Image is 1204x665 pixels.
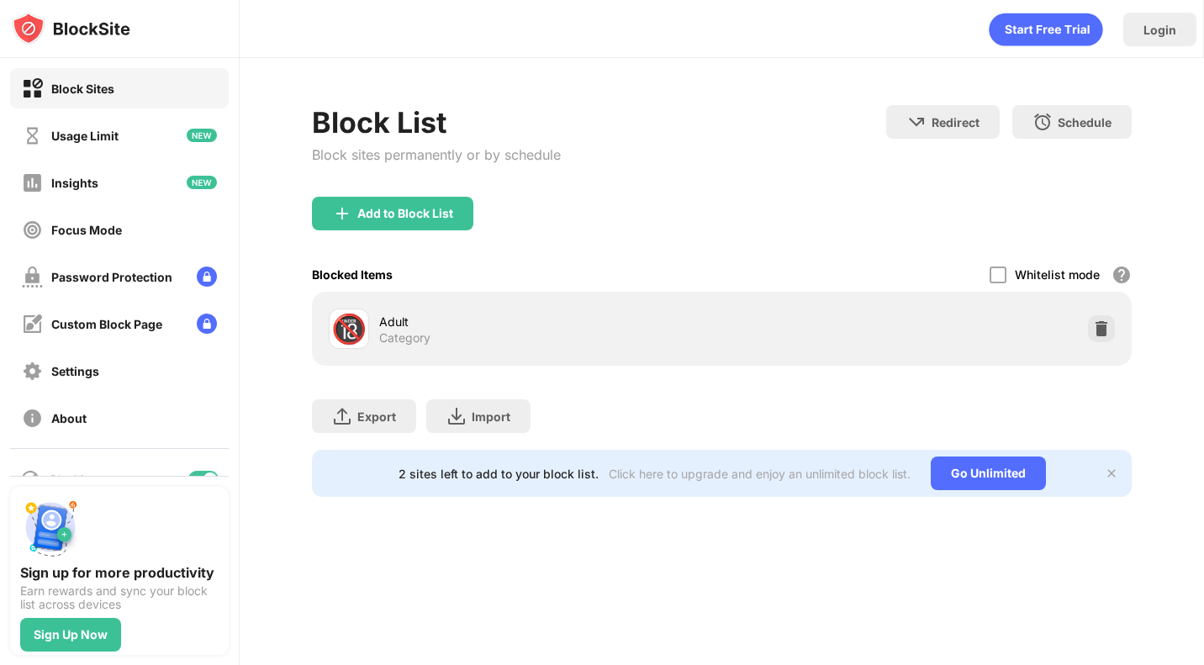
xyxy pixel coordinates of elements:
div: Block List [312,105,561,140]
div: Earn rewards and sync your block list across devices [20,584,219,611]
div: Blocking [50,472,98,487]
div: Export [357,409,396,424]
div: Sign Up Now [34,628,108,641]
div: Category [379,330,430,346]
div: Add to Block List [357,207,453,220]
div: Whitelist mode [1015,267,1100,282]
img: block-on.svg [22,78,43,99]
div: Adult [379,313,722,330]
div: Block sites permanently or by schedule [312,146,561,163]
div: Focus Mode [51,223,122,237]
div: Click here to upgrade and enjoy an unlimited block list. [609,467,911,481]
img: time-usage-off.svg [22,125,43,146]
img: focus-off.svg [22,219,43,240]
img: new-icon.svg [187,129,217,142]
img: push-signup.svg [20,497,81,557]
div: Login [1143,23,1176,37]
div: Sign up for more productivity [20,564,219,581]
div: Schedule [1058,115,1112,129]
div: Custom Block Page [51,317,162,331]
div: 2 sites left to add to your block list. [399,467,599,481]
div: Settings [51,364,99,378]
img: blocking-icon.svg [20,469,40,489]
div: Password Protection [51,270,172,284]
img: lock-menu.svg [197,314,217,334]
img: lock-menu.svg [197,267,217,287]
div: About [51,411,87,425]
div: Blocked Items [312,267,393,282]
div: 🔞 [331,312,367,346]
img: settings-off.svg [22,361,43,382]
div: Usage Limit [51,129,119,143]
img: about-off.svg [22,408,43,429]
img: customize-block-page-off.svg [22,314,43,335]
div: Redirect [932,115,980,129]
img: new-icon.svg [187,176,217,189]
div: Import [472,409,510,424]
img: password-protection-off.svg [22,267,43,288]
div: animation [989,13,1103,46]
div: Go Unlimited [931,457,1046,490]
div: Block Sites [51,82,114,96]
img: logo-blocksite.svg [12,12,130,45]
img: x-button.svg [1105,467,1118,480]
img: insights-off.svg [22,172,43,193]
div: Insights [51,176,98,190]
